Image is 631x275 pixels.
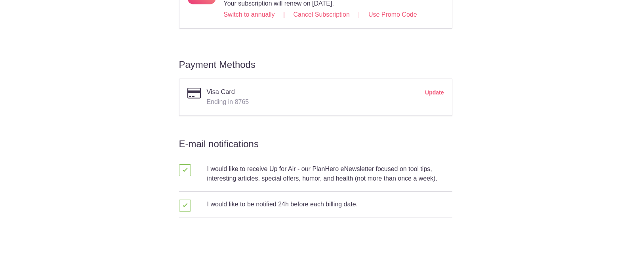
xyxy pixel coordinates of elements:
span: Ending in 8765 [207,98,249,105]
h2: E-mail notifications [179,124,452,150]
span: | [358,11,360,18]
h4: Visa Card [207,87,249,96]
span: | [283,11,285,18]
button: Update [425,88,444,100]
a: Use Promo Code [362,11,417,18]
h2: Payment Methods [179,44,452,71]
a: Switch to annually [224,11,282,18]
span: I would like to be notified 24h before each billing date. [207,200,358,209]
span: I would like to receive Up for Air - our PlanHero eNewsletter focused on tool tips, interesting a... [207,164,452,183]
a: Cancel Subscription [287,11,356,18]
